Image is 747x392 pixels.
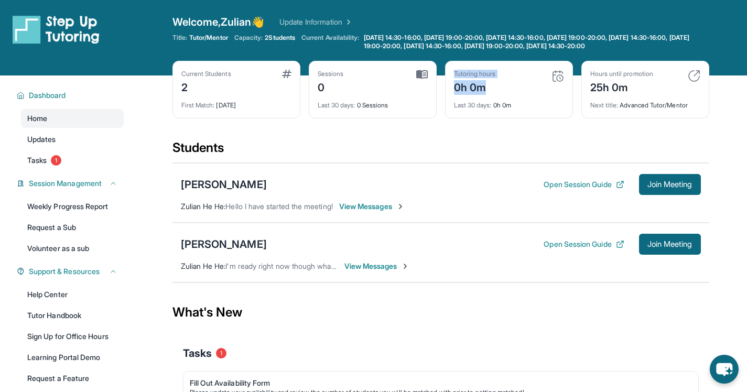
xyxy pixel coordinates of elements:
span: Next title : [590,101,619,109]
button: Open Session Guide [544,179,624,190]
img: card [416,70,428,79]
span: [DATE] 14:30-16:00, [DATE] 19:00-20:00, [DATE] 14:30-16:00, [DATE] 19:00-20:00, [DATE] 14:30-16:0... [364,34,707,50]
span: Hello I have started the meeting! [225,202,332,211]
div: Tutoring hours [454,70,496,78]
a: [DATE] 14:30-16:00, [DATE] 19:00-20:00, [DATE] 14:30-16:00, [DATE] 19:00-20:00, [DATE] 14:30-16:0... [362,34,709,50]
div: 2 [181,78,231,95]
button: Join Meeting [639,234,701,255]
div: Fill Out Availability Form [190,378,684,388]
div: [DATE] [181,95,291,110]
span: I'm ready right now though whatever you'd like! [225,262,383,270]
a: Tutor Handbook [21,306,124,325]
span: Tasks [183,346,212,361]
span: Dashboard [29,90,66,101]
span: Support & Resources [29,266,100,277]
span: Capacity: [234,34,263,42]
a: Learning Portal Demo [21,348,124,367]
div: Sessions [318,70,344,78]
img: card [688,70,700,82]
span: Home [27,113,47,124]
button: Join Meeting [639,174,701,195]
div: [PERSON_NAME] [181,237,267,252]
img: logo [13,15,100,44]
img: Chevron Right [342,17,353,27]
div: 25h 0m [590,78,653,95]
button: chat-button [710,355,739,384]
span: View Messages [339,201,405,212]
span: Tutor/Mentor [189,34,228,42]
span: 1 [51,155,61,166]
button: Open Session Guide [544,239,624,249]
a: Update Information [279,17,353,27]
span: Last 30 days : [454,101,492,109]
a: Volunteer as a sub [21,239,124,258]
span: Join Meeting [647,181,692,188]
div: Current Students [181,70,231,78]
a: Request a Feature [21,369,124,388]
a: Tasks1 [21,151,124,170]
span: Session Management [29,178,102,189]
div: 0 [318,78,344,95]
span: Tasks [27,155,47,166]
span: Last 30 days : [318,101,355,109]
div: What's New [172,289,709,335]
span: Welcome, Zulian 👋 [172,15,265,29]
div: 0h 0m [454,78,496,95]
img: card [282,70,291,78]
span: Updates [27,134,56,145]
span: 2 Students [265,34,295,42]
span: First Match : [181,101,215,109]
span: Title: [172,34,187,42]
div: Advanced Tutor/Mentor [590,95,700,110]
button: Session Management [25,178,117,189]
div: Hours until promotion [590,70,653,78]
a: Help Center [21,285,124,304]
span: 1 [216,348,226,358]
span: Zulian He He : [181,262,226,270]
span: View Messages [344,261,410,271]
div: Students [172,139,709,162]
button: Dashboard [25,90,117,101]
a: Updates [21,130,124,149]
div: [PERSON_NAME] [181,177,267,192]
span: Current Availability: [301,34,359,50]
button: Support & Resources [25,266,117,277]
span: Zulian He He : [181,202,226,211]
a: Request a Sub [21,218,124,237]
span: Join Meeting [647,241,692,247]
div: 0 Sessions [318,95,428,110]
a: Sign Up for Office Hours [21,327,124,346]
img: Chevron-Right [396,202,405,211]
a: Home [21,109,124,128]
img: Chevron-Right [401,262,409,270]
div: 0h 0m [454,95,564,110]
img: card [551,70,564,82]
a: Weekly Progress Report [21,197,124,216]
